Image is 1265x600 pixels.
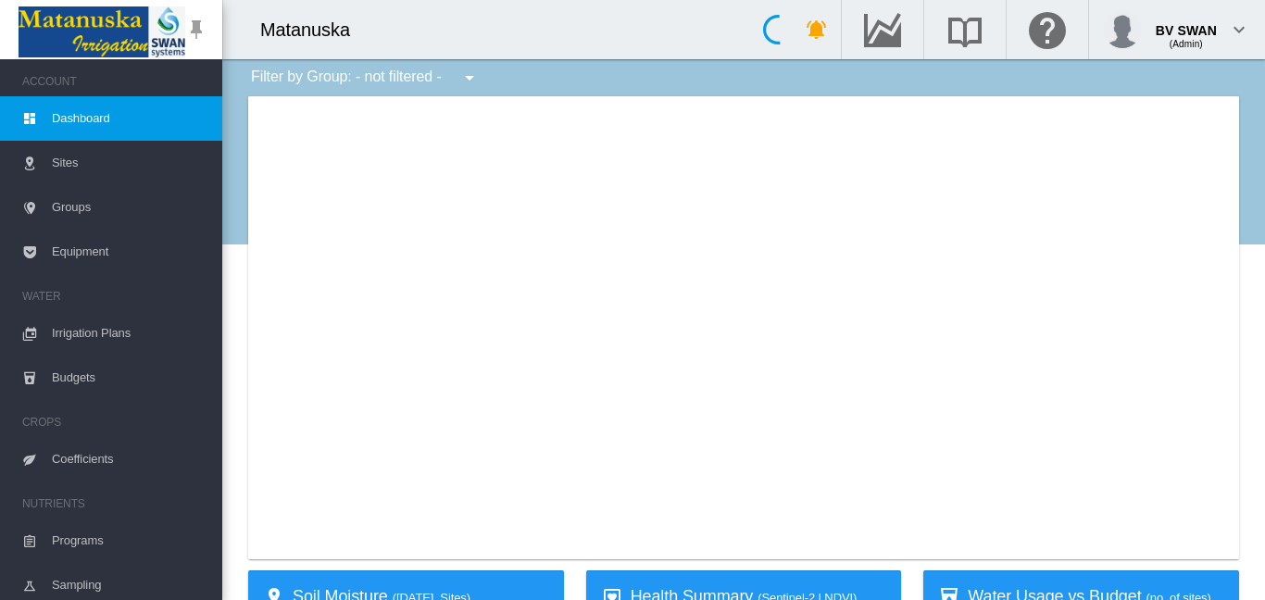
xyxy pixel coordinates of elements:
[1104,11,1141,48] img: profile.jpg
[52,141,207,185] span: Sites
[943,19,987,41] md-icon: Search the knowledge base
[52,185,207,230] span: Groups
[52,230,207,274] span: Equipment
[52,96,207,141] span: Dashboard
[1156,14,1217,32] div: BV SWAN
[52,519,207,563] span: Programs
[52,356,207,400] span: Budgets
[1228,19,1250,41] md-icon: icon-chevron-down
[1025,19,1070,41] md-icon: Click here for help
[860,19,905,41] md-icon: Go to the Data Hub
[52,311,207,356] span: Irrigation Plans
[1170,39,1203,49] span: (Admin)
[798,11,835,48] button: icon-bell-ring
[22,489,207,519] span: NUTRIENTS
[22,281,207,311] span: WATER
[22,67,207,96] span: ACCOUNT
[260,17,367,43] div: Matanuska
[22,407,207,437] span: CROPS
[52,437,207,481] span: Coefficients
[451,59,488,96] button: icon-menu-down
[185,19,207,41] md-icon: icon-pin
[19,6,185,57] img: Matanuska_LOGO.png
[458,67,481,89] md-icon: icon-menu-down
[806,19,828,41] md-icon: icon-bell-ring
[237,59,494,96] div: Filter by Group: - not filtered -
